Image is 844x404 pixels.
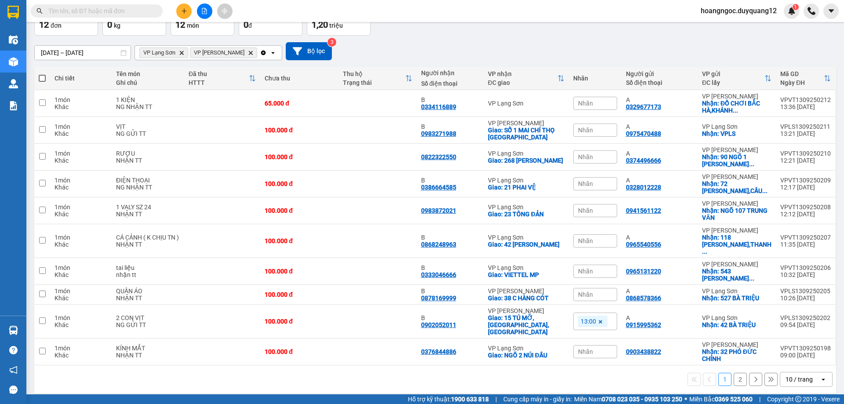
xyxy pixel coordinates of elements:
[488,184,564,191] div: Giao: 21 PHAI VỆ
[9,386,18,394] span: message
[578,348,593,355] span: Nhãn
[9,101,18,110] img: solution-icon
[55,295,107,302] div: Khác
[312,19,328,30] span: 1,20
[116,130,180,137] div: NG GỬI TT
[338,67,417,90] th: Toggle SortBy
[190,47,257,58] span: VP Minh Khai, close by backspace
[116,157,180,164] div: NHẬN TT
[702,295,771,302] div: Nhận: 527 BÀ TRIỆU
[626,314,693,321] div: A
[116,271,180,278] div: nhận tt
[488,234,564,241] div: VP Lạng Sơn
[9,57,18,66] img: warehouse-icon
[55,96,107,103] div: 1 món
[116,177,180,184] div: ĐIỆN THOẠI
[286,42,332,60] button: Bộ lọc
[9,35,18,44] img: warehouse-icon
[780,123,831,130] div: VPLS1309250211
[48,6,152,16] input: Tìm tên, số ĐT hoặc mã đơn
[107,19,112,30] span: 0
[488,352,564,359] div: Giao: NGÕ 2 NÚI ĐẦU
[694,5,784,16] span: hoangngoc.duyquang12
[808,7,815,15] img: phone-icon
[698,67,776,90] th: Toggle SortBy
[343,70,405,77] div: Thu hộ
[793,4,799,10] sup: 1
[626,234,693,241] div: A
[626,321,661,328] div: 0915995362
[762,187,768,194] span: ...
[715,396,753,403] strong: 0369 525 060
[451,396,489,403] strong: 1900 633 818
[116,314,180,321] div: 2 CON VỊT
[734,373,747,386] button: 2
[35,46,131,60] input: Select a date range.
[484,67,569,90] th: Toggle SortBy
[702,70,764,77] div: VP gửi
[780,177,831,184] div: VPVT1309250209
[187,22,199,29] span: món
[116,184,180,191] div: NG NHẬN TT
[116,70,180,77] div: Tên món
[329,22,343,29] span: triệu
[51,22,62,29] span: đơn
[55,103,107,110] div: Khác
[780,70,824,77] div: Mã GD
[780,271,831,278] div: 10:32 [DATE]
[795,396,801,402] span: copyright
[175,19,185,30] span: 12
[9,79,18,88] img: warehouse-icon
[702,146,771,153] div: VP [PERSON_NAME]
[421,177,479,184] div: B
[488,314,564,335] div: Giao: 15 TÚ MỠ,CẦU GIẤY,HÀ NỘI
[184,67,260,90] th: Toggle SortBy
[702,200,771,207] div: VP [PERSON_NAME]
[702,79,764,86] div: ĐC lấy
[578,291,593,298] span: Nhãn
[702,314,771,321] div: VP Lạng Sơn
[55,130,107,137] div: Khác
[55,234,107,241] div: 1 món
[626,123,693,130] div: A
[718,373,731,386] button: 1
[578,153,593,160] span: Nhãn
[421,153,456,160] div: 0822322550
[780,96,831,103] div: VPVT1309250212
[421,207,456,214] div: 0983872021
[55,352,107,359] div: Khác
[9,326,18,335] img: warehouse-icon
[626,157,661,164] div: 0374496666
[265,180,334,187] div: 100.000 đ
[780,234,831,241] div: VPVT1309250207
[55,184,107,191] div: Khác
[684,397,687,401] span: ⚪️
[488,211,564,218] div: Giao: 23 TÔNG ĐẢN
[827,7,835,15] span: caret-down
[9,346,18,354] span: question-circle
[421,288,479,295] div: B
[626,241,661,248] div: 0965540556
[602,396,682,403] strong: 0708 023 035 - 0935 103 250
[820,376,827,383] svg: open
[488,307,564,314] div: VP [PERSON_NAME]
[578,237,593,244] span: Nhãn
[421,96,479,103] div: B
[55,211,107,218] div: Khác
[36,8,43,14] span: search
[626,348,661,355] div: 0903438822
[248,22,252,29] span: đ
[702,261,771,268] div: VP [PERSON_NAME]
[259,48,260,57] input: Selected VP Lạng Sơn, VP Minh Khai.
[189,79,249,86] div: HTTT
[488,241,564,248] div: Giao: 42 NGUYỄN THẾ LỘC
[702,207,771,221] div: Nhận: NGÕ 107 TRUNG VĂN
[702,93,771,100] div: VP [PERSON_NAME]
[265,348,334,355] div: 100.000 đ
[421,314,479,321] div: B
[780,204,831,211] div: VPVT1309250208
[55,288,107,295] div: 1 món
[139,47,188,58] span: VP Lạng Sơn, close by backspace
[626,184,661,191] div: 0328012228
[116,211,180,218] div: NHẬN TT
